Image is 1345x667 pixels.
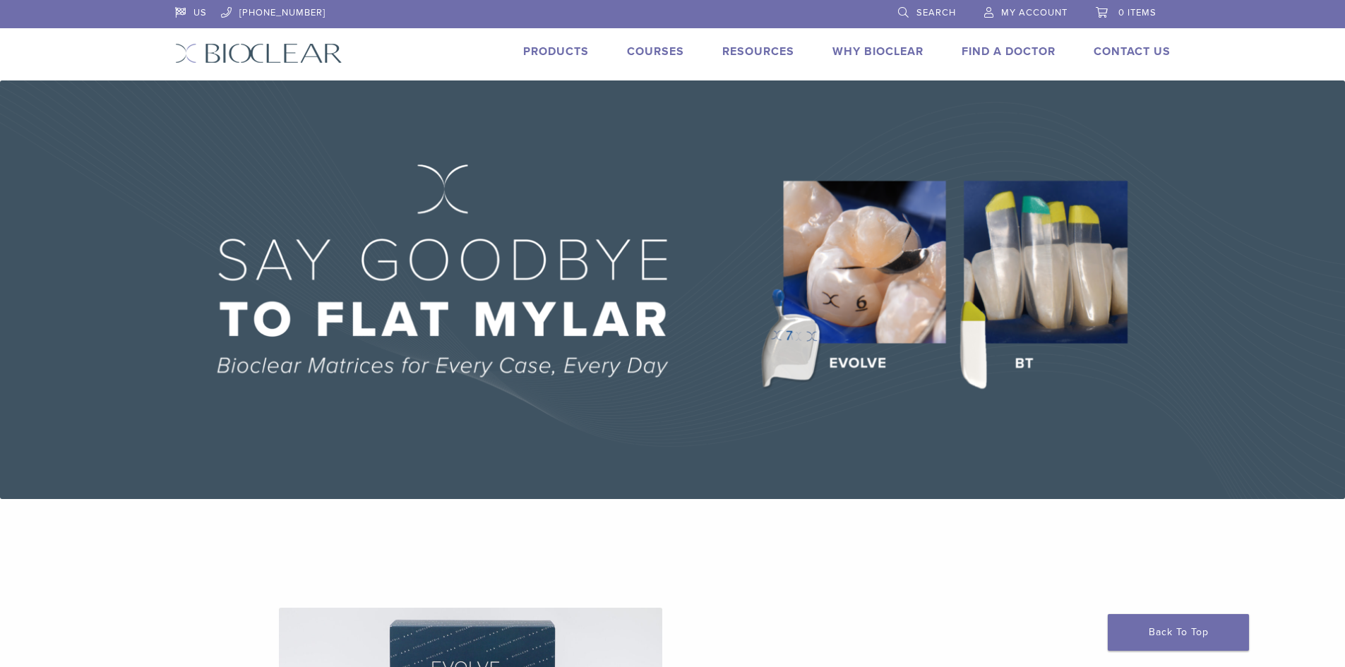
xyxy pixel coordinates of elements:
[1118,7,1156,18] span: 0 items
[916,7,956,18] span: Search
[1094,44,1171,59] a: Contact Us
[722,44,794,59] a: Resources
[832,44,923,59] a: Why Bioclear
[962,44,1056,59] a: Find A Doctor
[1108,614,1249,651] a: Back To Top
[1001,7,1068,18] span: My Account
[523,44,589,59] a: Products
[627,44,684,59] a: Courses
[175,43,342,64] img: Bioclear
